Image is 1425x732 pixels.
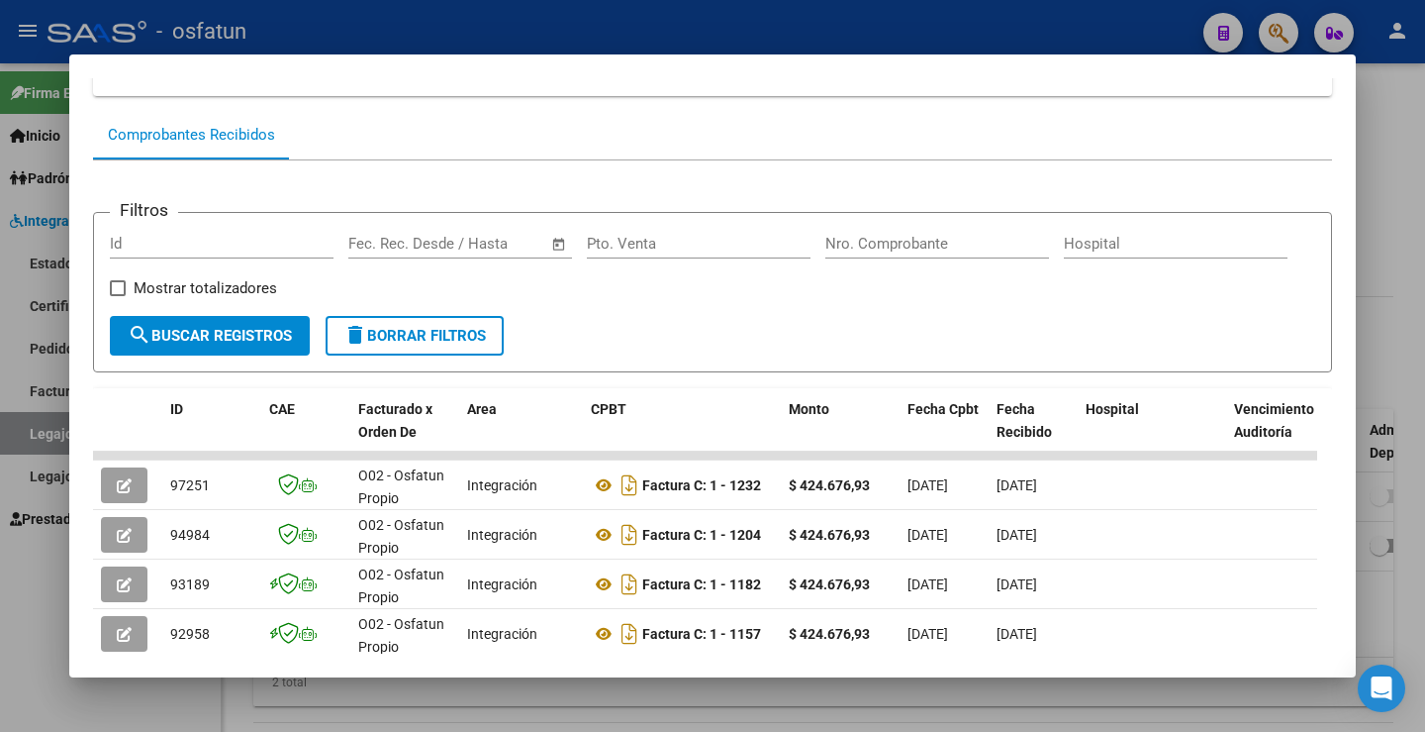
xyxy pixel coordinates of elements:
[358,401,432,440] span: Facturado x Orden De
[358,567,444,605] span: O02 - Osfatun Propio
[162,388,261,475] datatable-header-cell: ID
[170,527,210,543] span: 94984
[343,323,367,347] mat-icon: delete
[907,477,948,493] span: [DATE]
[789,576,870,592] strong: $ 424.676,93
[446,235,542,253] input: Fecha fin
[1086,401,1139,417] span: Hospital
[907,576,948,592] span: [DATE]
[261,388,350,475] datatable-header-cell: CAE
[467,527,537,543] span: Integración
[997,576,1037,592] span: [DATE]
[467,477,537,493] span: Integración
[350,388,459,475] datatable-header-cell: Facturado x Orden De
[170,401,183,417] span: ID
[617,618,642,650] i: Descargar documento
[1234,401,1314,440] span: Vencimiento Auditoría
[789,401,829,417] span: Monto
[997,477,1037,493] span: [DATE]
[907,401,979,417] span: Fecha Cpbt
[642,626,761,642] strong: Factura C: 1 - 1157
[1226,388,1315,475] datatable-header-cell: Vencimiento Auditoría
[467,401,497,417] span: Area
[789,626,870,642] strong: $ 424.676,93
[170,626,210,642] span: 92958
[467,626,537,642] span: Integración
[467,576,537,592] span: Integración
[343,327,486,345] span: Borrar Filtros
[108,124,275,147] div: Comprobantes Recibidos
[548,233,571,256] button: Open calendar
[997,527,1037,543] span: [DATE]
[989,388,1078,475] datatable-header-cell: Fecha Recibido
[326,316,504,356] button: Borrar Filtros
[170,477,210,493] span: 97251
[789,527,870,543] strong: $ 424.676,93
[900,388,989,475] datatable-header-cell: Fecha Cpbt
[358,517,444,556] span: O02 - Osfatun Propio
[128,327,292,345] span: Buscar Registros
[459,388,583,475] datatable-header-cell: Area
[997,401,1052,440] span: Fecha Recibido
[170,576,210,592] span: 93189
[997,626,1037,642] span: [DATE]
[358,468,444,506] span: O02 - Osfatun Propio
[642,477,761,493] strong: Factura C: 1 - 1232
[642,527,761,543] strong: Factura C: 1 - 1204
[907,626,948,642] span: [DATE]
[358,616,444,655] span: O02 - Osfatun Propio
[617,519,642,551] i: Descargar documento
[617,470,642,501] i: Descargar documento
[348,235,428,253] input: Fecha inicio
[781,388,900,475] datatable-header-cell: Monto
[642,576,761,592] strong: Factura C: 1 - 1182
[110,197,178,223] h3: Filtros
[110,316,310,356] button: Buscar Registros
[583,388,781,475] datatable-header-cell: CPBT
[269,401,295,417] span: CAE
[128,323,151,347] mat-icon: search
[591,401,626,417] span: CPBT
[907,527,948,543] span: [DATE]
[1078,388,1226,475] datatable-header-cell: Hospital
[617,569,642,600] i: Descargar documento
[1358,665,1405,712] div: Open Intercom Messenger
[789,477,870,493] strong: $ 424.676,93
[134,276,277,300] span: Mostrar totalizadores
